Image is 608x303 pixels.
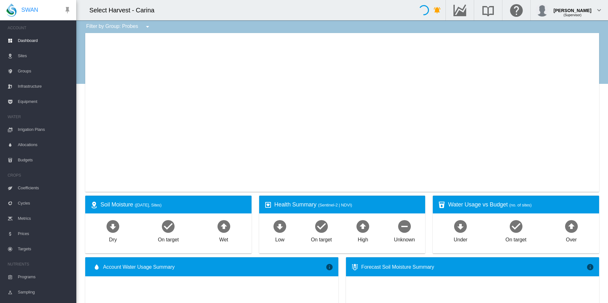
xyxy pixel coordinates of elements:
md-icon: Click here for help [509,6,524,14]
div: Wet [219,234,228,243]
div: Water Usage vs Budget [448,201,594,209]
div: [PERSON_NAME] [554,5,591,11]
md-icon: icon-bell-ring [433,6,441,14]
span: Allocations [18,137,71,152]
div: Forecast Soil Moisture Summary [361,264,586,271]
span: Dashboard [18,33,71,48]
div: Under [454,234,467,243]
span: NUTRIENTS [8,259,71,269]
span: SWAN [21,6,38,14]
md-icon: icon-heart-box-outline [264,201,272,209]
md-icon: icon-arrow-down-bold-circle [453,219,468,234]
span: Programs [18,269,71,285]
span: Sites [18,48,71,64]
div: High [358,234,368,243]
span: (Sentinel-2 | NDVI) [318,203,352,207]
div: On target [506,234,527,243]
span: CROPS [8,170,71,180]
span: ([DATE], Sites) [135,203,162,207]
md-icon: icon-information [586,263,594,271]
md-icon: icon-thermometer-lines [351,263,359,271]
span: (no. of sites) [509,203,532,207]
button: icon-bell-ring [431,4,444,17]
md-icon: icon-information [326,263,333,271]
span: Equipment [18,94,71,109]
md-icon: icon-arrow-up-bold-circle [564,219,579,234]
img: SWAN-Landscape-Logo-Colour-drop.png [6,3,17,17]
span: Groups [18,64,71,79]
span: Sampling [18,285,71,300]
span: ACCOUNT [8,23,71,33]
md-icon: icon-minus-circle [397,219,412,234]
div: Filter by Group: Probes [81,20,156,33]
md-icon: icon-checkbox-marked-circle [508,219,524,234]
md-icon: icon-arrow-up-bold-circle [355,219,370,234]
md-icon: Go to the Data Hub [452,6,467,14]
md-icon: icon-arrow-down-bold-circle [105,219,121,234]
md-icon: icon-menu-down [144,23,151,30]
div: Over [566,234,577,243]
div: Unknown [394,234,415,243]
div: Select Harvest - Carina [89,6,160,15]
md-icon: icon-arrow-down-bold-circle [272,219,287,234]
span: Infrastructure [18,79,71,94]
md-icon: Search the knowledge base [480,6,496,14]
span: Account Water Usage Summary [103,264,326,271]
md-icon: icon-water [93,263,100,271]
span: Coefficients [18,180,71,196]
div: Soil Moisture [100,201,246,209]
md-icon: icon-checkbox-marked-circle [314,219,329,234]
div: Low [275,234,284,243]
md-icon: icon-map-marker-radius [90,201,98,209]
button: icon-menu-down [141,20,154,33]
span: Prices [18,226,71,241]
md-icon: icon-arrow-up-bold-circle [216,219,231,234]
div: Dry [109,234,117,243]
span: Cycles [18,196,71,211]
md-icon: icon-chevron-down [595,6,603,14]
md-icon: icon-pin [64,6,71,14]
span: Irrigation Plans [18,122,71,137]
div: On target [311,234,332,243]
span: Metrics [18,211,71,226]
md-icon: icon-cup-water [438,201,446,209]
div: Health Summary [274,201,420,209]
md-icon: icon-checkbox-marked-circle [161,219,176,234]
span: (Supervisor) [563,13,581,17]
span: Budgets [18,152,71,168]
span: Targets [18,241,71,257]
img: profile.jpg [536,4,549,17]
span: WATER [8,112,71,122]
div: On target [158,234,179,243]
